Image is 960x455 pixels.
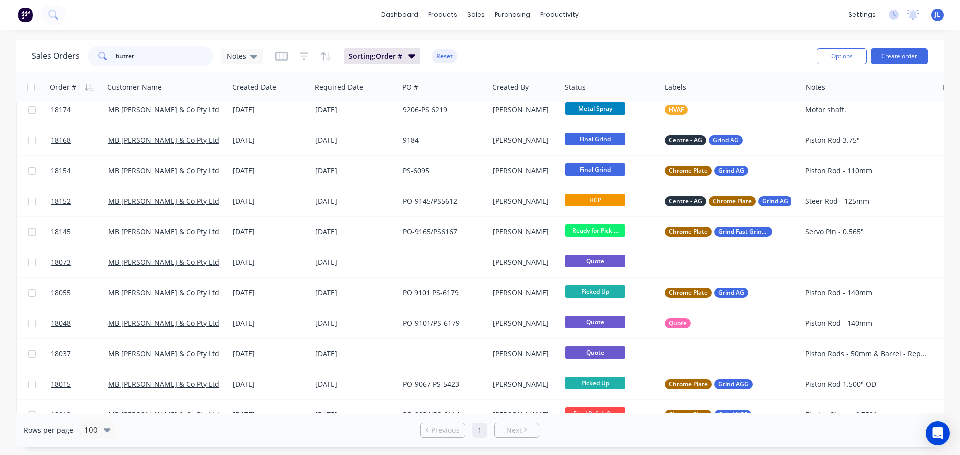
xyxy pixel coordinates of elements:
div: 9206-PS 6219 [403,105,480,115]
div: Steer Rod - 125mm [805,196,927,206]
div: [DATE] [315,288,395,298]
div: [DATE] [233,379,307,389]
a: 18174 [51,95,108,125]
div: [PERSON_NAME] [493,166,554,176]
ul: Pagination [416,423,543,438]
span: Quote [565,346,625,359]
div: [DATE] [315,166,395,176]
div: Motor shaft. [805,105,927,115]
div: Open Intercom Messenger [926,421,950,445]
div: [PERSON_NAME] [493,379,554,389]
a: 18168 [51,125,108,155]
span: 18174 [51,105,71,115]
span: Next [506,425,522,435]
a: Previous page [421,425,465,435]
span: Final Grind [565,133,625,145]
div: Piston Rod - 140mm [805,318,927,328]
span: Quote [669,318,687,328]
div: productivity [535,7,584,22]
span: Chrome Plate [669,227,708,237]
div: [DATE] [315,410,395,420]
button: Chrome PlateGrind AG [665,166,748,176]
div: [DATE] [315,135,395,145]
a: MB [PERSON_NAME] & Co Pty Ltd [108,166,219,175]
span: Final Polish & ... [565,407,625,420]
a: 18073 [51,247,108,277]
button: Create order [871,48,928,64]
div: [PERSON_NAME] [493,410,554,420]
div: [DATE] [233,349,307,359]
div: [DATE] [315,379,395,389]
div: [PERSON_NAME] [493,288,554,298]
div: PS-6095 [403,166,480,176]
span: Grind AGG [718,379,749,389]
span: 18073 [51,257,71,267]
div: [PERSON_NAME] [493,318,554,328]
div: Status [565,82,586,92]
div: PO-9034/PS-6114 [403,410,480,420]
span: Grind Fast Grinding [718,227,768,237]
a: 18048 [51,308,108,338]
div: settings [843,7,881,22]
div: Piston Rods - 50mm & Barrel - Repair Eye [805,349,927,359]
span: 18168 [51,135,71,145]
span: Previous [431,425,460,435]
a: MB [PERSON_NAME] & Co Pty Ltd [108,349,219,358]
h1: Sales Orders [32,51,80,61]
button: Chrome PlateGrind Fast Grinding [665,227,772,237]
span: Rows per page [24,425,73,435]
a: MB [PERSON_NAME] & Co Pty Ltd [108,105,219,114]
span: HCP [565,194,625,206]
span: Notes [227,51,246,61]
div: [DATE] [233,196,307,206]
div: PO-9101/PS-6179 [403,318,480,328]
span: Centre - AG [669,196,702,206]
div: Notes [806,82,825,92]
a: MB [PERSON_NAME] & Co Pty Ltd [108,135,219,145]
span: Grind AG [718,288,744,298]
span: Quote [565,316,625,328]
span: 18055 [51,288,71,298]
div: Piston Rod 3.75" [805,135,927,145]
a: 18154 [51,156,108,186]
div: Labels [665,82,686,92]
div: [DATE] [233,105,307,115]
div: [PERSON_NAME] [493,349,554,359]
div: Required Date [315,82,363,92]
div: [DATE] [315,196,395,206]
span: 18037 [51,349,71,359]
div: [PERSON_NAME] [493,257,554,267]
input: Search... [116,46,213,66]
div: [DATE] [233,135,307,145]
div: Customer Name [107,82,162,92]
div: PO-9145/PS5612 [403,196,480,206]
button: Centre - AGGrind AG [665,135,743,145]
span: JL [935,10,940,19]
div: PO-9067 PS-5423 [403,379,480,389]
span: Grind AG [713,135,739,145]
span: Ready for Pick ... [565,224,625,237]
a: 18015 [51,369,108,399]
button: Centre - AGChrome PlateGrind AG [665,196,792,206]
span: Grind KGF [718,410,747,420]
a: dashboard [376,7,423,22]
a: MB [PERSON_NAME] & Co Pty Ltd [108,379,219,389]
div: PO 9101 PS-6179 [403,288,480,298]
div: [DATE] [233,318,307,328]
span: Final Grind [565,163,625,176]
div: [PERSON_NAME] [493,227,554,237]
div: [DATE] [233,410,307,420]
span: Chrome Plate [669,288,708,298]
span: 18015 [51,379,71,389]
div: [PERSON_NAME] [493,135,554,145]
a: Next page [495,425,539,435]
a: 18012 [51,400,108,430]
button: Chrome PlateGrind KGF [665,410,751,420]
div: [DATE] [233,257,307,267]
span: HVAF [669,105,684,115]
div: Order # [50,82,76,92]
a: 18037 [51,339,108,369]
div: sales [462,7,490,22]
span: Chrome Plate [713,196,752,206]
a: Page 1 is your current page [472,423,487,438]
